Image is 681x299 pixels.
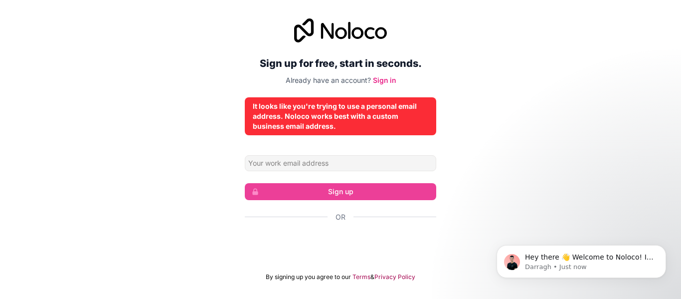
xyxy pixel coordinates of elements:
h2: Sign up for free, start in seconds. [245,54,436,72]
div: It looks like you're trying to use a personal email address. Noloco works best with a custom busi... [253,101,428,131]
span: Already have an account? [286,76,371,84]
iframe: Intercom notifications message [482,224,681,294]
input: Email address [245,155,436,171]
span: Or [336,212,345,222]
button: Sign up [245,183,436,200]
span: & [370,273,374,281]
a: Privacy Policy [374,273,415,281]
a: Sign in [373,76,396,84]
span: By signing up you agree to our [266,273,351,281]
a: Terms [352,273,370,281]
iframe: Bouton "Se connecter avec Google" [240,233,441,255]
